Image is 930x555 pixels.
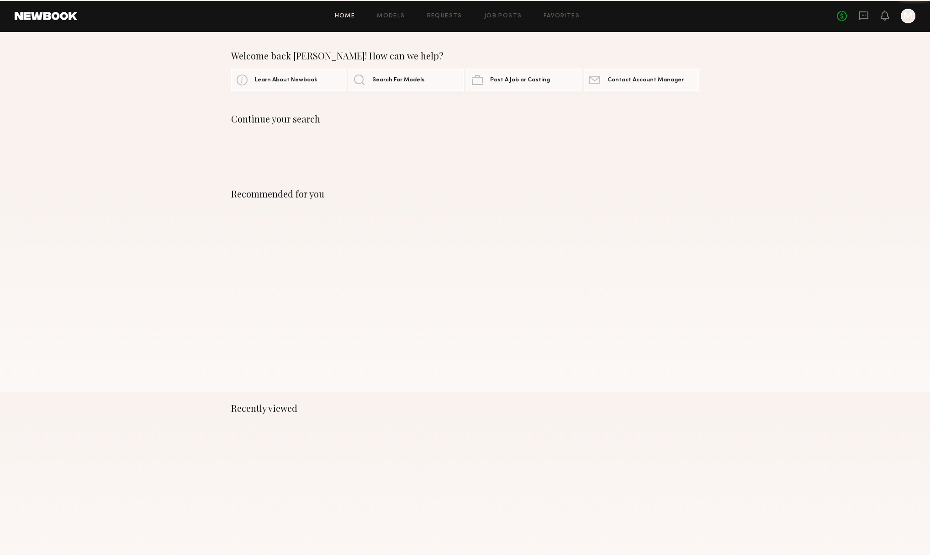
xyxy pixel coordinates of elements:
a: Post A Job or Casting [466,69,581,91]
div: Recommended for you [231,188,699,199]
span: Search For Models [372,77,425,83]
div: Welcome back [PERSON_NAME]! How can we help? [231,50,699,61]
a: Requests [427,13,462,19]
div: Recently viewed [231,403,699,414]
a: Contact Account Manager [584,69,699,91]
a: Learn About Newbook [231,69,346,91]
a: Models [377,13,405,19]
div: Continue your search [231,113,699,124]
a: Favorites [544,13,580,19]
span: Post A Job or Casting [490,77,550,83]
a: M [901,9,915,23]
a: Home [335,13,355,19]
a: Job Posts [484,13,522,19]
a: Search For Models [349,69,464,91]
span: Learn About Newbook [255,77,317,83]
span: Contact Account Manager [608,77,684,83]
